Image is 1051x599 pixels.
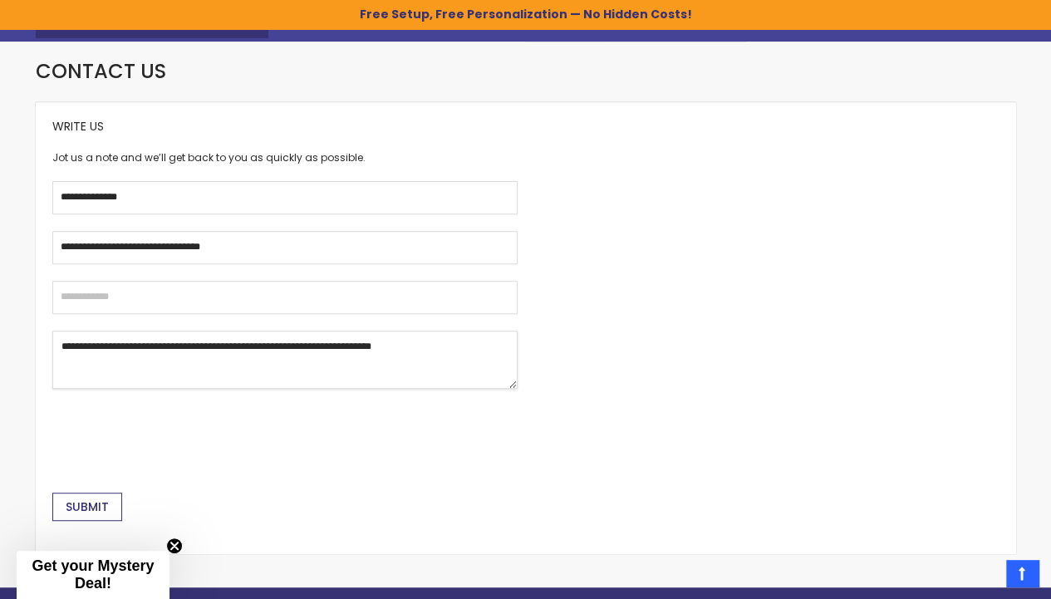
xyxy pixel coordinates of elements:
span: Contact Us [36,57,166,85]
span: Get your Mystery Deal! [32,557,154,592]
span: Submit [66,498,109,515]
button: Close teaser [166,538,183,554]
button: Submit [52,493,122,522]
span: Write Us [52,118,104,135]
div: Jot us a note and we’ll get back to you as quickly as possible. [52,151,518,164]
iframe: Google Customer Reviews [914,554,1051,599]
div: Get your Mystery Deal!Close teaser [17,551,169,599]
